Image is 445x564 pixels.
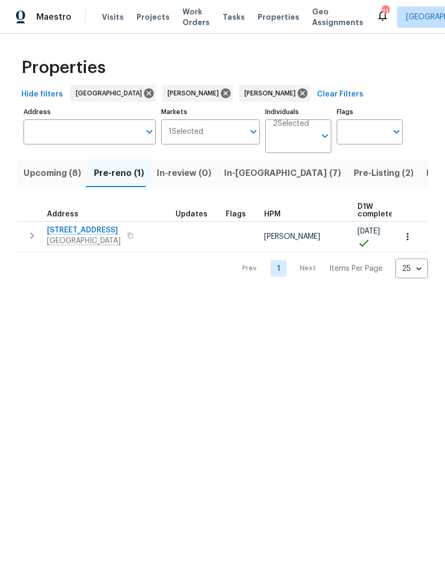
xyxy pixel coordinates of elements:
[47,211,78,218] span: Address
[244,88,300,99] span: [PERSON_NAME]
[169,127,203,136] span: 1 Selected
[137,12,170,22] span: Projects
[70,85,156,102] div: [GEOGRAPHIC_DATA]
[317,128,332,143] button: Open
[161,109,260,115] label: Markets
[382,6,389,17] div: 21
[258,12,299,22] span: Properties
[102,12,124,22] span: Visits
[17,85,67,104] button: Hide filters
[168,88,223,99] span: [PERSON_NAME]
[337,109,403,115] label: Flags
[226,211,246,218] span: Flags
[76,88,146,99] span: [GEOGRAPHIC_DATA]
[271,260,287,277] a: Goto page 1
[239,85,309,102] div: [PERSON_NAME]
[312,6,363,28] span: Geo Assignments
[142,124,157,139] button: Open
[94,166,144,181] span: Pre-reno (1)
[265,109,331,115] label: Individuals
[182,6,210,28] span: Work Orders
[23,166,81,181] span: Upcoming (8)
[357,228,380,235] span: [DATE]
[222,13,245,21] span: Tasks
[313,85,368,104] button: Clear Filters
[224,166,341,181] span: In-[GEOGRAPHIC_DATA] (7)
[264,211,281,218] span: HPM
[246,124,261,139] button: Open
[354,166,414,181] span: Pre-Listing (2)
[162,85,233,102] div: [PERSON_NAME]
[36,12,71,22] span: Maestro
[329,263,383,274] p: Items Per Page
[232,259,428,278] nav: Pagination Navigation
[21,62,106,73] span: Properties
[395,255,428,283] div: 25
[23,109,156,115] label: Address
[317,88,363,101] span: Clear Filters
[357,203,393,218] span: D1W complete
[389,124,404,139] button: Open
[176,211,208,218] span: Updates
[264,233,320,240] span: [PERSON_NAME]
[157,166,211,181] span: In-review (0)
[273,119,309,128] span: 2 Selected
[21,88,63,101] span: Hide filters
